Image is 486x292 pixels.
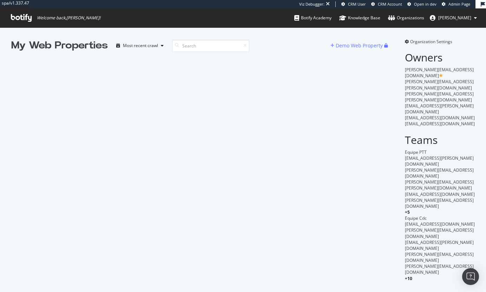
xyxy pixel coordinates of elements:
[123,44,158,48] div: Most recent crawl
[407,1,436,7] a: Open in dev
[405,155,474,167] span: [EMAIL_ADDRESS][PERSON_NAME][DOMAIN_NAME]
[405,103,474,115] span: [EMAIL_ADDRESS][PERSON_NAME][DOMAIN_NAME]
[348,1,366,7] span: CRM User
[341,1,366,7] a: CRM User
[405,115,475,121] span: [EMAIL_ADDRESS][DOMAIN_NAME]
[405,134,475,146] h2: Teams
[405,215,475,221] div: Equipe Cdc
[388,14,424,21] div: Organizations
[405,121,475,127] span: [EMAIL_ADDRESS][DOMAIN_NAME]
[438,15,471,21] span: Lilian Sparer
[339,14,380,21] div: Knowledge Base
[405,276,412,281] span: + 10
[410,39,452,45] span: Organization Settings
[405,209,410,215] span: + 5
[294,14,331,21] div: Botify Academy
[405,91,474,103] span: [PERSON_NAME][EMAIL_ADDRESS][PERSON_NAME][DOMAIN_NAME]
[339,8,380,27] a: Knowledge Base
[405,227,474,239] span: [PERSON_NAME][EMAIL_ADDRESS][DOMAIN_NAME]
[405,239,474,251] span: [EMAIL_ADDRESS][PERSON_NAME][DOMAIN_NAME]
[330,42,384,48] a: Demo Web Property
[330,40,384,51] button: Demo Web Property
[405,167,474,179] span: [PERSON_NAME][EMAIL_ADDRESS][DOMAIN_NAME]
[294,8,331,27] a: Botify Academy
[405,221,475,227] span: [EMAIL_ADDRESS][DOMAIN_NAME]
[299,1,324,7] div: Viz Debugger:
[371,1,402,7] a: CRM Account
[424,12,482,24] button: [PERSON_NAME]
[378,1,402,7] span: CRM Account
[405,79,474,91] span: [PERSON_NAME][EMAIL_ADDRESS][PERSON_NAME][DOMAIN_NAME]
[462,268,479,285] div: Open Intercom Messenger
[405,52,475,63] h2: Owners
[336,42,383,49] div: Demo Web Property
[405,251,474,263] span: [PERSON_NAME][EMAIL_ADDRESS][DOMAIN_NAME]
[113,40,166,51] button: Most recent crawl
[172,40,249,52] input: Search
[405,197,474,209] span: [PERSON_NAME][EMAIL_ADDRESS][DOMAIN_NAME]
[405,179,474,191] span: [PERSON_NAME][EMAIL_ADDRESS][PERSON_NAME][DOMAIN_NAME]
[414,1,436,7] span: Open in dev
[405,67,474,79] span: [PERSON_NAME][EMAIL_ADDRESS][DOMAIN_NAME]
[388,8,424,27] a: Organizations
[405,191,475,197] span: [EMAIL_ADDRESS][DOMAIN_NAME]
[405,149,475,155] div: Equipe PTT
[405,263,474,275] span: [PERSON_NAME][EMAIL_ADDRESS][DOMAIN_NAME]
[37,15,100,21] span: Welcome back, [PERSON_NAME] !
[11,39,108,53] div: My Web Properties
[448,1,470,7] span: Admin Page
[442,1,470,7] a: Admin Page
